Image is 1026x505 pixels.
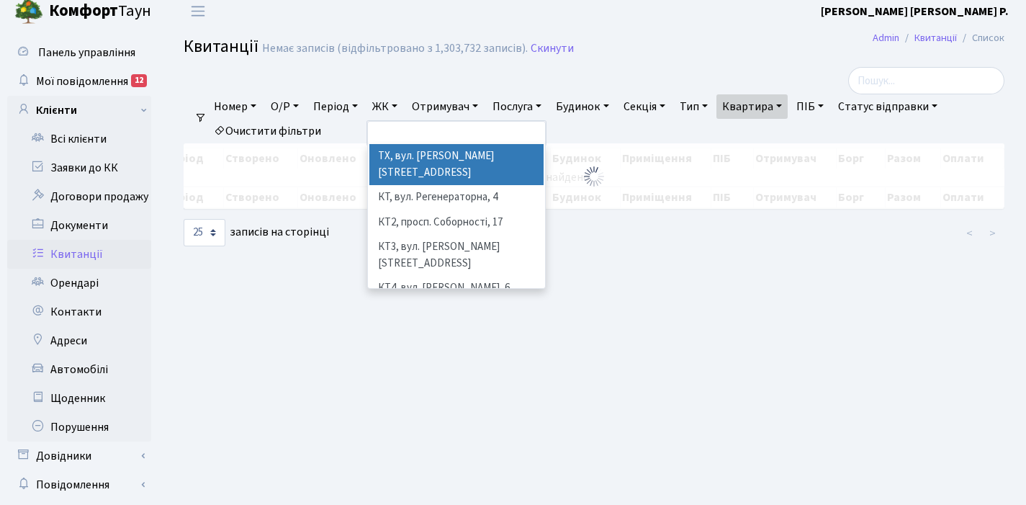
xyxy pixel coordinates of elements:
[531,42,574,55] a: Скинути
[369,235,544,276] li: КТ3, вул. [PERSON_NAME][STREET_ADDRESS]
[7,96,151,125] a: Клієнти
[208,94,262,119] a: Номер
[7,326,151,355] a: Адреси
[7,240,151,269] a: Квитанції
[7,153,151,182] a: Заявки до КК
[262,42,528,55] div: Немає записів (відфільтровано з 1,303,732 записів).
[131,74,147,87] div: 12
[7,125,151,153] a: Всі клієнти
[7,470,151,499] a: Повідомлення
[791,94,829,119] a: ПІБ
[7,413,151,442] a: Порушення
[821,3,1009,20] a: [PERSON_NAME] [PERSON_NAME] Р.
[618,94,671,119] a: Секція
[369,185,544,210] li: КТ, вул. Регенераторна, 4
[7,355,151,384] a: Автомобілі
[184,219,225,246] select: записів на сторінці
[957,30,1004,46] li: Список
[366,94,403,119] a: ЖК
[36,73,128,89] span: Мої повідомлення
[184,34,258,59] span: Квитанції
[674,94,714,119] a: Тип
[184,219,329,246] label: записів на сторінці
[7,269,151,298] a: Орендарі
[851,23,1026,53] nav: breadcrumb
[7,442,151,470] a: Довідники
[487,94,547,119] a: Послуга
[307,94,364,119] a: Період
[369,144,544,185] li: ТХ, вул. [PERSON_NAME][STREET_ADDRESS]
[7,67,151,96] a: Мої повідомлення12
[7,182,151,211] a: Договори продажу
[369,276,544,301] li: КТ4, вул. [PERSON_NAME], 6
[582,165,606,188] img: Обробка...
[821,4,1009,19] b: [PERSON_NAME] [PERSON_NAME] Р.
[7,211,151,240] a: Документи
[38,45,135,61] span: Панель управління
[914,30,957,45] a: Квитанції
[265,94,305,119] a: О/Р
[550,94,614,119] a: Будинок
[848,67,1004,94] input: Пошук...
[832,94,943,119] a: Статус відправки
[406,94,484,119] a: Отримувач
[7,384,151,413] a: Щоденник
[208,119,327,143] a: Очистити фільтри
[716,94,788,119] a: Квартира
[369,210,544,236] li: КТ2, просп. Соборності, 17
[873,30,899,45] a: Admin
[7,38,151,67] a: Панель управління
[7,298,151,326] a: Контакти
